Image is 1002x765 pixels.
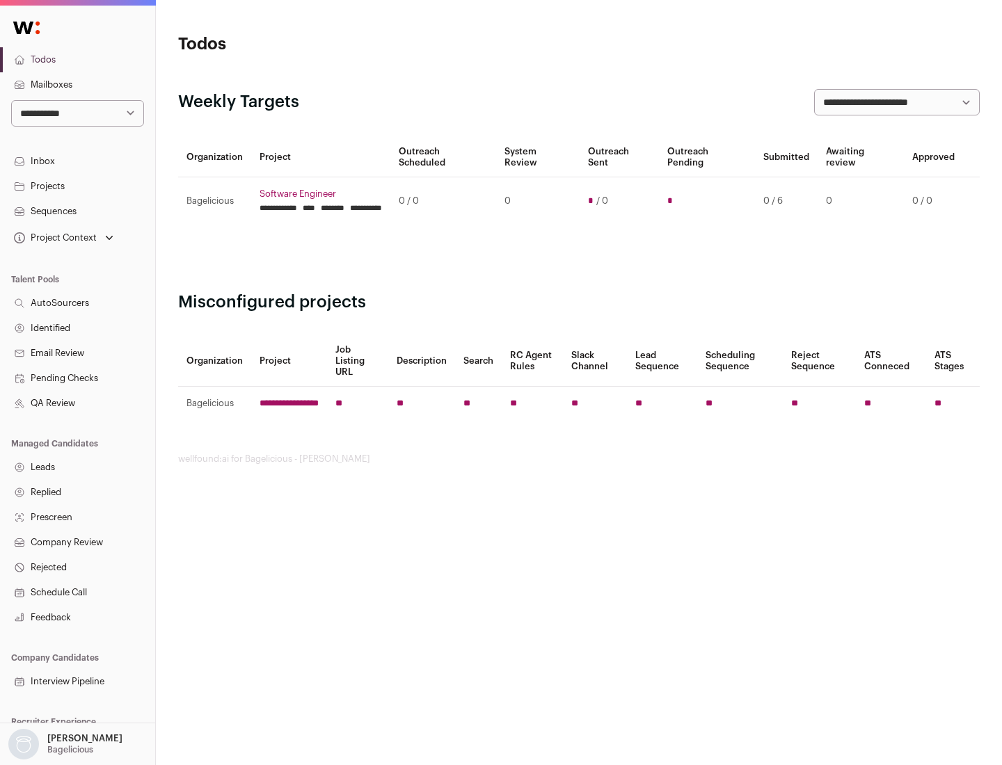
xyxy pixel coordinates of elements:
[455,336,502,387] th: Search
[388,336,455,387] th: Description
[251,336,327,387] th: Project
[6,14,47,42] img: Wellfound
[178,291,980,314] h2: Misconfigured projects
[818,138,904,177] th: Awaiting review
[260,188,382,200] a: Software Engineer
[178,177,251,225] td: Bagelicious
[178,453,980,465] footer: wellfound:ai for Bagelicious - [PERSON_NAME]
[178,33,445,56] h1: Todos
[390,177,496,225] td: 0 / 0
[755,177,818,225] td: 0 / 6
[926,336,980,387] th: ATS Stages
[904,177,963,225] td: 0 / 0
[11,228,116,248] button: Open dropdown
[6,729,125,759] button: Open dropdown
[659,138,754,177] th: Outreach Pending
[596,195,608,207] span: / 0
[502,336,562,387] th: RC Agent Rules
[904,138,963,177] th: Approved
[47,744,93,755] p: Bagelicious
[580,138,660,177] th: Outreach Sent
[178,91,299,113] h2: Weekly Targets
[8,729,39,759] img: nopic.png
[755,138,818,177] th: Submitted
[856,336,925,387] th: ATS Conneced
[563,336,627,387] th: Slack Channel
[178,387,251,421] td: Bagelicious
[251,138,390,177] th: Project
[697,336,783,387] th: Scheduling Sequence
[178,138,251,177] th: Organization
[627,336,697,387] th: Lead Sequence
[178,336,251,387] th: Organization
[390,138,496,177] th: Outreach Scheduled
[11,232,97,243] div: Project Context
[496,177,579,225] td: 0
[496,138,579,177] th: System Review
[47,733,122,744] p: [PERSON_NAME]
[818,177,904,225] td: 0
[327,336,388,387] th: Job Listing URL
[783,336,857,387] th: Reject Sequence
